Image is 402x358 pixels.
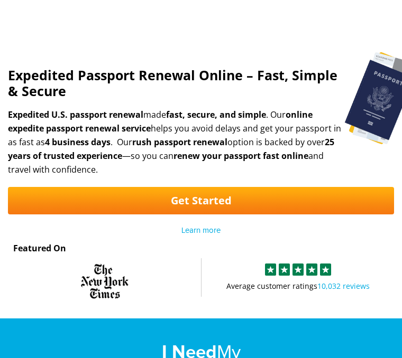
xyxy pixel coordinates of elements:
[267,266,275,274] img: Sprite St
[233,21,307,31] a: [PHONE_NUMBER]
[8,108,348,176] h3: made . Our helps you avoid delays and get your passport in as fast as . Our option is backed by o...
[181,226,221,235] a: Learn more
[280,266,288,274] img: Sprite St
[8,109,143,120] b: Expedited U.S. passport renewal
[45,136,111,148] b: 4 business days
[8,187,394,214] a: Get Started
[173,150,308,162] b: renew your passport fast online
[166,109,266,120] b: fast, secure, and simple
[294,266,302,274] img: Sprite St
[57,6,112,43] a: Passports & [DOMAIN_NAME]
[322,266,330,274] img: Sprite St
[317,281,370,291] a: 10,032 reviews
[132,136,227,148] b: rush passport renewal
[13,241,196,255] h2: Featured On
[308,266,316,274] img: Sprite St
[8,66,337,100] strong: Expedited Passport Renewal Online – Fast, Simple & Secure
[207,281,389,291] span: Average customer ratings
